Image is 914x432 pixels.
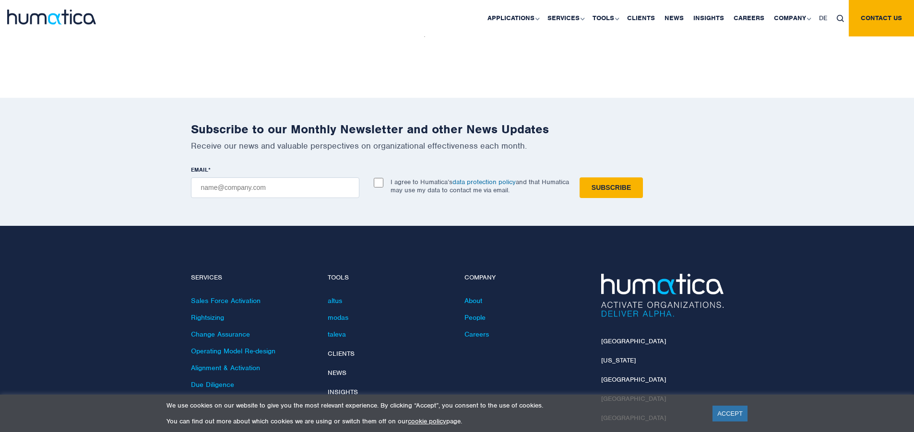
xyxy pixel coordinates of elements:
input: Subscribe [580,177,643,198]
img: Humatica [601,274,724,317]
a: [GEOGRAPHIC_DATA] [601,337,666,345]
a: ACCEPT [712,406,748,421]
span: DE [819,14,827,22]
a: [GEOGRAPHIC_DATA] [601,375,666,384]
a: cookie policy [408,417,446,425]
a: About [464,296,482,305]
span: EMAIL [191,166,208,174]
a: Sales Force Activation [191,296,261,305]
img: logo [7,10,96,24]
a: Clients [328,350,355,358]
a: altus [328,296,342,305]
p: I agree to Humatica’s and that Humatica may use my data to contact me via email. [391,178,569,194]
a: Due Diligence [191,380,234,389]
p: Receive our news and valuable perspectives on organizational effectiveness each month. [191,140,724,151]
p: You can find out more about which cookies we are using or switch them off on our page. [166,417,700,425]
h4: Services [191,274,313,282]
a: modas [328,313,348,322]
p: We use cookies on our website to give you the most relevant experience. By clicking “Accept”, you... [166,401,700,409]
a: Operating Model Re-design [191,347,275,355]
a: Insights [328,388,358,396]
img: search_icon [837,15,844,22]
a: Alignment & Activation [191,363,260,372]
input: name@company.com [191,177,359,198]
a: People [464,313,486,322]
a: Careers [464,330,489,339]
h2: Subscribe to our Monthly Newsletter and other News Updates [191,122,724,137]
h4: Company [464,274,587,282]
a: Change Assurance [191,330,250,339]
a: Rightsizing [191,313,224,322]
a: data protection policy [452,178,516,186]
a: [US_STATE] [601,356,636,364]
a: taleva [328,330,346,339]
h4: Tools [328,274,450,282]
a: News [328,369,346,377]
input: I agree to Humatica’sdata protection policyand that Humatica may use my data to contact me via em... [374,178,383,187]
